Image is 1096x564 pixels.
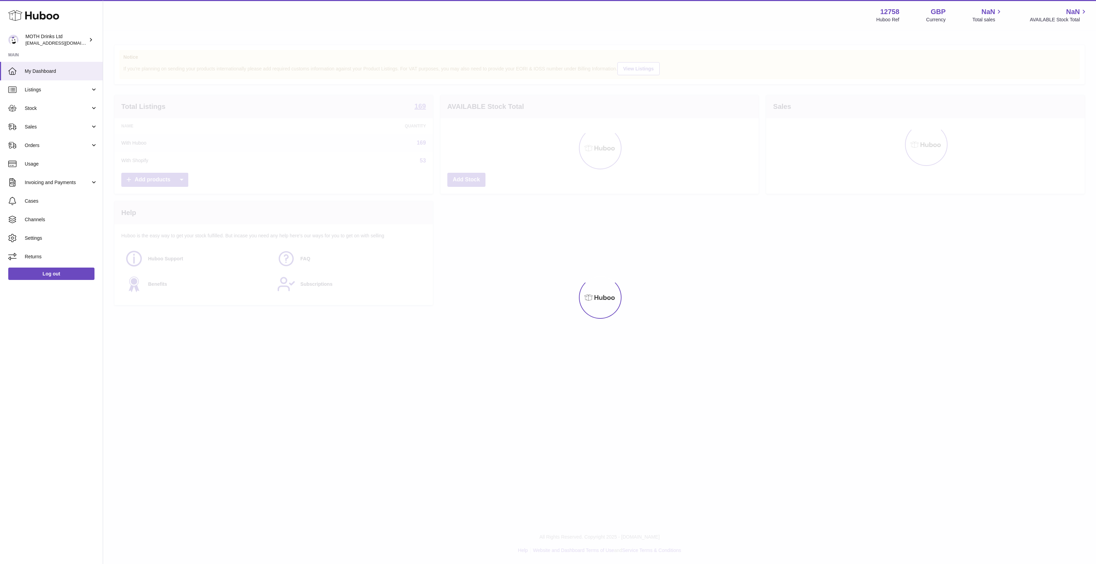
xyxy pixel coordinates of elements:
div: Currency [926,16,946,23]
span: Cases [25,198,98,204]
span: [EMAIL_ADDRESS][DOMAIN_NAME] [25,40,101,46]
a: NaN Total sales [972,7,1003,23]
span: NaN [1066,7,1080,16]
span: Channels [25,216,98,223]
span: Total sales [972,16,1003,23]
span: Settings [25,235,98,241]
span: Usage [25,161,98,167]
a: Log out [8,268,94,280]
span: Listings [25,87,90,93]
img: internalAdmin-12758@internal.huboo.com [8,35,19,45]
span: My Dashboard [25,68,98,75]
span: NaN [981,7,995,16]
div: Huboo Ref [876,16,899,23]
span: Sales [25,124,90,130]
span: AVAILABLE Stock Total [1030,16,1088,23]
strong: GBP [931,7,946,16]
div: MOTH Drinks Ltd [25,33,87,46]
span: Orders [25,142,90,149]
span: Stock [25,105,90,112]
span: Returns [25,253,98,260]
span: Invoicing and Payments [25,179,90,186]
a: NaN AVAILABLE Stock Total [1030,7,1088,23]
strong: 12758 [880,7,899,16]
